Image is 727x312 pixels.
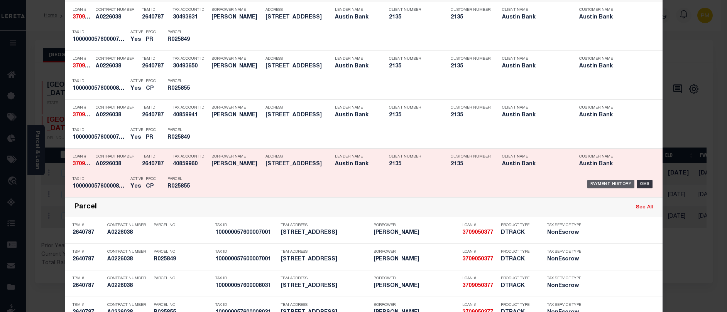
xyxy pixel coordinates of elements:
p: Tax ID [73,79,127,84]
h5: Austin Bank [502,14,568,21]
p: Customer Name [579,106,645,110]
p: Client Name [502,106,568,110]
p: Tax ID [73,30,127,35]
p: Active [130,177,143,181]
div: Payment History [587,180,635,188]
h5: NonEscrow [547,256,582,263]
h5: 17457 CR 366 Winona TX 75792 [265,14,331,21]
strong: 3709050377 [73,64,103,69]
h5: Austin Bank [579,112,645,119]
h5: Austin Bank [579,63,645,70]
h5: DTRACK [501,283,536,289]
p: Borrower [374,250,458,254]
h5: 2640787 [73,283,103,289]
p: Lender Name [335,8,377,12]
h5: 100000057600008031 [215,283,277,289]
h5: Austin Bank [335,112,377,119]
h5: R025849 [167,134,202,141]
h5: A0226038 [96,14,138,21]
h5: 100000057600008031 [73,86,127,92]
p: Loan # [462,303,497,307]
h5: R025849 [154,256,211,263]
h5: 2135 [451,63,489,70]
strong: 3709050377 [73,15,103,20]
h5: DTRACK [501,230,536,236]
h5: 2135 [451,112,489,119]
p: Contract Number [107,223,150,228]
p: TBM Address [281,276,370,281]
h5: R025849 [167,37,202,43]
p: Client Number [389,57,439,61]
p: PPCC [146,177,156,181]
h5: 3709050377 [73,161,92,168]
p: TBM ID [142,57,169,61]
p: PPCC [146,128,156,133]
h5: RODNEY ROGERS [211,112,262,119]
h5: Austin Bank [502,63,568,70]
p: Customer Name [579,8,645,12]
p: Tax Service Type [547,276,582,281]
h5: PR [146,134,156,141]
h5: 17457 CR 366 Winona TX 75792 [281,256,370,263]
p: Customer Number [451,106,490,110]
h5: PR [146,37,156,43]
p: TBM # [73,250,103,254]
p: Borrower Name [211,8,262,12]
p: TBM Address [281,223,370,228]
p: Borrower [374,303,458,307]
h5: CP [146,86,156,92]
p: Contract Number [96,57,138,61]
h5: 17457 CR 366 Winona TX 75792 [265,161,331,168]
p: Customer Name [579,154,645,159]
p: Active [130,30,143,35]
p: Client Name [502,154,568,159]
h5: 2640787 [142,63,169,70]
h5: RODNEY B ROGERS [374,256,458,263]
h5: A0226038 [107,283,150,289]
p: Borrower Name [211,106,262,110]
p: Tax Service Type [547,250,582,254]
p: Tax Service Type [547,303,582,307]
p: Tax Account ID [173,8,208,12]
p: Parcel No [154,303,211,307]
p: Loan # [73,57,92,61]
h5: 2135 [451,161,489,168]
h5: A0226038 [96,161,138,168]
p: Address [265,8,331,12]
p: Tax Account ID [173,57,208,61]
h5: 2135 [389,161,439,168]
p: Contract Number [96,106,138,110]
p: Lender Name [335,106,377,110]
p: Parcel [167,30,202,35]
h5: CP [146,183,156,190]
h5: Austin Bank [335,161,377,168]
p: Borrower Name [211,57,262,61]
p: Tax Service Type [547,223,582,228]
h5: Yes [130,134,142,141]
p: Lender Name [335,154,377,159]
p: Product Type [501,276,536,281]
p: Tax ID [73,128,127,133]
h5: Austin Bank [502,112,568,119]
p: Product Type [501,303,536,307]
h5: 3709050377 [73,63,92,70]
p: TBM ID [142,106,169,110]
p: Tax ID [215,223,277,228]
p: PPCC [146,79,156,84]
h5: Austin Bank [335,63,377,70]
h5: Yes [130,37,142,43]
a: See All [636,205,653,210]
p: Tax Account ID [173,106,208,110]
p: Product Type [501,250,536,254]
h5: Austin Bank [502,161,568,168]
p: Client Number [389,8,439,12]
h5: 3709050377 [462,256,497,263]
h5: Yes [130,86,142,92]
p: Contract Number [107,303,150,307]
h5: 100000057600008031 [73,183,127,190]
p: TBM # [73,223,103,228]
p: Loan # [73,154,92,159]
h5: DTRACK [501,256,536,263]
h5: R025855 [167,183,202,190]
h5: A0226038 [96,112,138,119]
